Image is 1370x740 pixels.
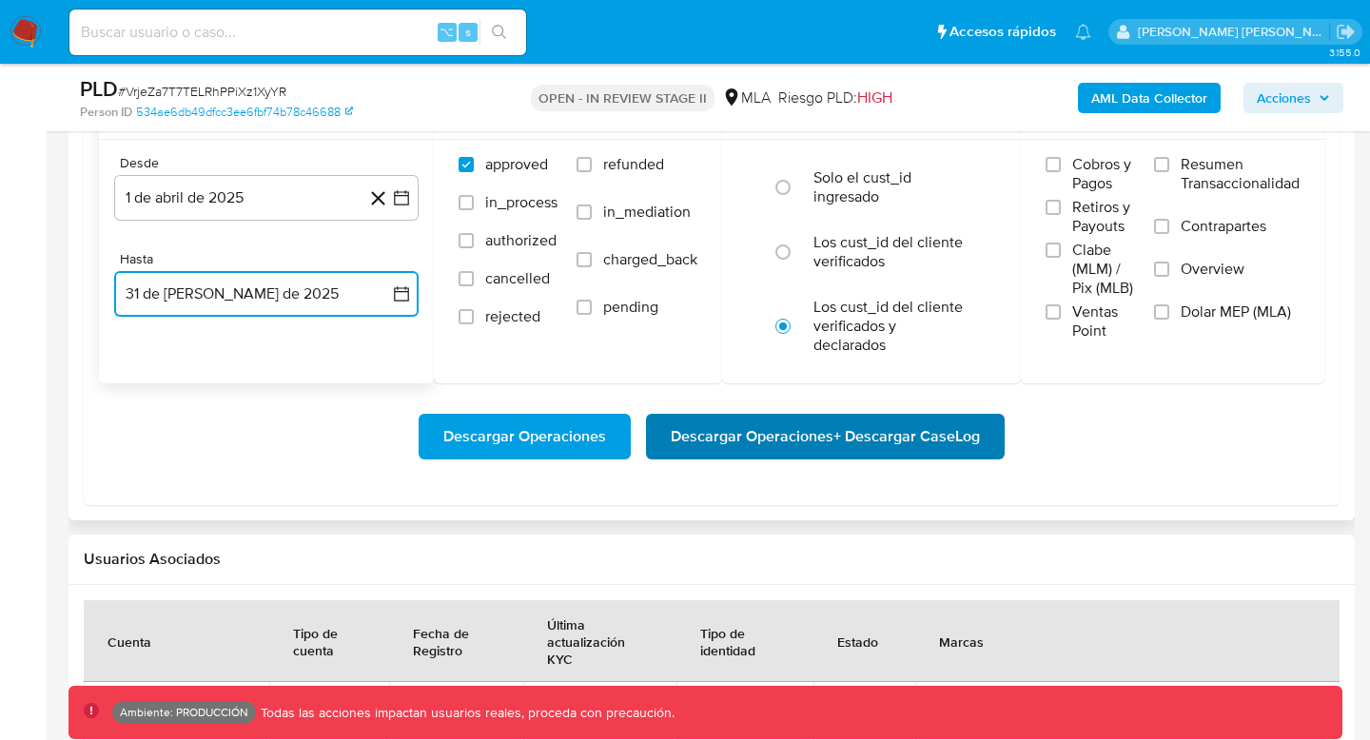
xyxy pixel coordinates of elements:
b: AML Data Collector [1091,83,1207,113]
p: stella.andriano@mercadolibre.com [1138,23,1330,41]
span: s [465,23,471,41]
span: ⌥ [440,23,454,41]
span: # VrjeZa7T7TELRhPPiXz1XyYR [118,82,286,101]
b: Person ID [80,104,132,121]
h2: Usuarios Asociados [84,550,1340,569]
input: Buscar usuario o caso... [69,20,526,45]
b: PLD [80,73,118,104]
p: OPEN - IN REVIEW STAGE II [531,85,714,111]
a: 534ae6db49dfcc3ee6fbf74b78c46688 [136,104,353,121]
button: Acciones [1243,83,1343,113]
span: Acciones [1257,83,1311,113]
a: Notificaciones [1075,24,1091,40]
span: 3.155.0 [1329,45,1360,60]
span: Accesos rápidos [949,22,1056,42]
p: Todas las acciones impactan usuarios reales, proceda con precaución. [256,704,675,722]
div: MLA [722,88,771,108]
button: search-icon [479,19,519,46]
a: Salir [1336,22,1356,42]
span: Riesgo PLD: [778,88,892,108]
span: HIGH [857,87,892,108]
button: AML Data Collector [1078,83,1221,113]
p: Ambiente: PRODUCCIÓN [120,709,248,716]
